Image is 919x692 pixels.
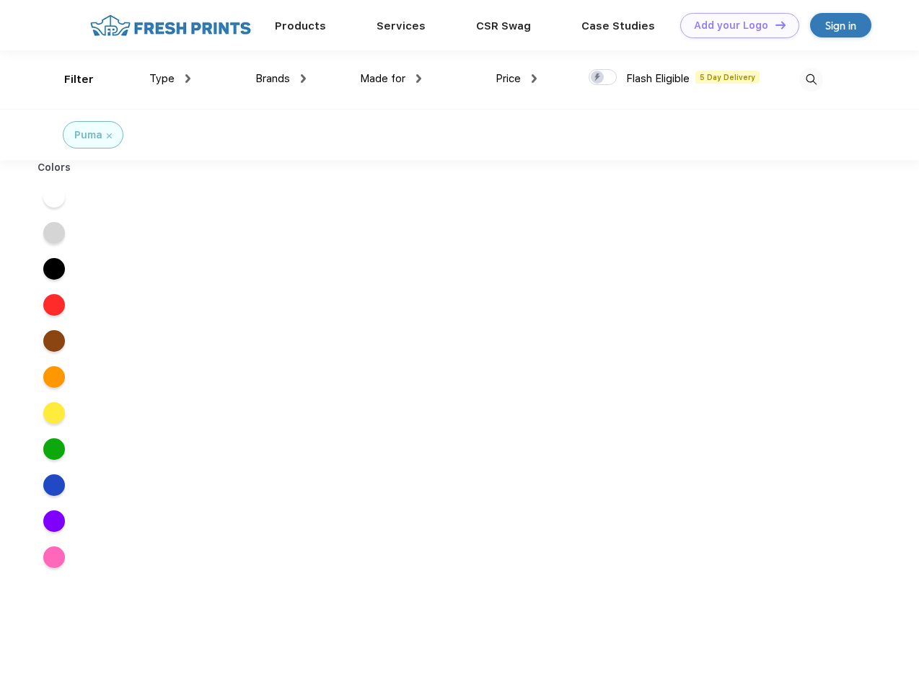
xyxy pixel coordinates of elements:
[377,19,426,32] a: Services
[694,19,768,32] div: Add your Logo
[107,133,112,138] img: filter_cancel.svg
[825,17,856,34] div: Sign in
[496,72,521,85] span: Price
[275,19,326,32] a: Products
[64,71,94,88] div: Filter
[799,68,823,92] img: desktop_search.svg
[360,72,405,85] span: Made for
[775,21,786,29] img: DT
[810,13,871,37] a: Sign in
[27,160,82,175] div: Colors
[695,71,760,84] span: 5 Day Delivery
[476,19,531,32] a: CSR Swag
[301,74,306,83] img: dropdown.png
[532,74,537,83] img: dropdown.png
[255,72,290,85] span: Brands
[74,128,102,143] div: Puma
[149,72,175,85] span: Type
[416,74,421,83] img: dropdown.png
[626,72,690,85] span: Flash Eligible
[86,13,255,38] img: fo%20logo%202.webp
[185,74,190,83] img: dropdown.png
